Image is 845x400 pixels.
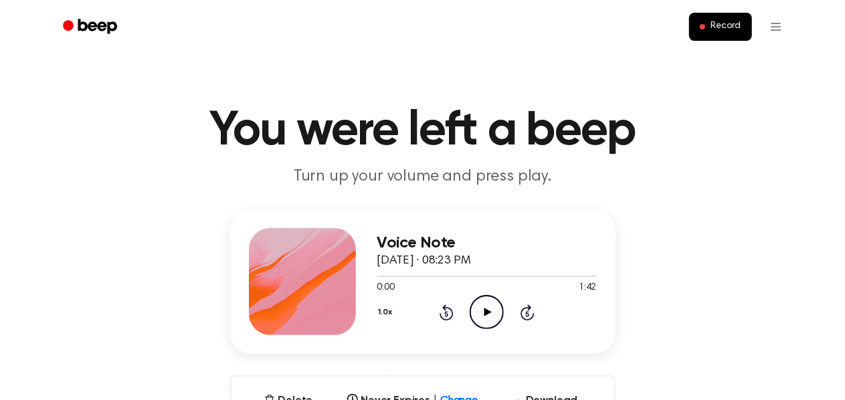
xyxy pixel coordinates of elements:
[760,11,792,43] button: Open menu
[80,107,765,155] h1: You were left a beep
[166,166,680,188] p: Turn up your volume and press play.
[377,234,597,252] h3: Voice Note
[377,255,471,267] span: [DATE] · 08:23 PM
[689,13,751,41] button: Record
[711,21,741,33] span: Record
[377,281,395,295] span: 0:00
[377,301,397,324] button: 1.0x
[579,281,596,295] span: 1:42
[54,14,129,40] a: Beep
